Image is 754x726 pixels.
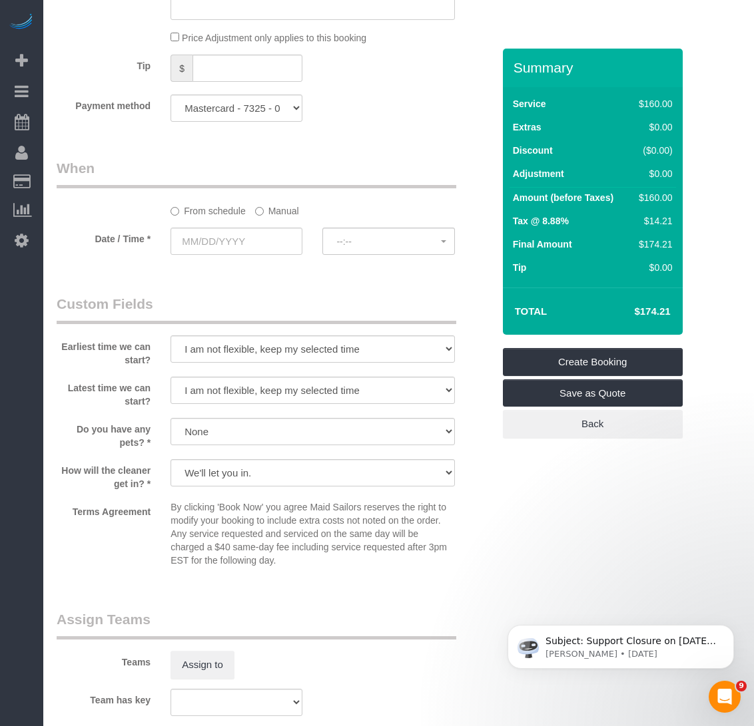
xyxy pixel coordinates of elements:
[171,651,234,679] button: Assign to
[255,207,264,216] input: Manual
[182,33,366,43] span: Price Adjustment only applies to this booking
[633,261,672,274] div: $0.00
[633,97,672,110] div: $160.00
[594,306,670,317] h4: $174.21
[513,214,569,228] label: Tax @ 8.88%
[709,681,741,713] iframe: Intercom live chat
[171,228,302,255] input: MM/DD/YYYY
[503,379,683,407] a: Save as Quote
[57,294,456,324] legend: Custom Fields
[47,689,161,707] label: Team has key
[47,500,161,518] label: Terms Agreement
[513,144,553,157] label: Discount
[47,55,161,73] label: Tip
[633,191,672,204] div: $160.00
[513,261,527,274] label: Tip
[488,597,754,690] iframe: Intercom notifications message
[57,158,456,188] legend: When
[47,377,161,408] label: Latest time we can start?
[171,55,192,82] span: $
[47,651,161,669] label: Teams
[47,228,161,246] label: Date / Time *
[514,60,676,75] h3: Summary
[47,335,161,367] label: Earliest time we can start?
[57,610,456,639] legend: Assign Teams
[513,167,564,180] label: Adjustment
[47,418,161,449] label: Do you have any pets? *
[171,500,454,567] p: By clicking 'Book Now' you agree Maid Sailors reserves the right to modify your booking to includ...
[633,120,672,134] div: $0.00
[513,238,572,251] label: Final Amount
[336,236,440,247] span: --:--
[513,191,613,204] label: Amount (before Taxes)
[515,305,548,317] strong: Total
[8,13,35,32] img: Automaid Logo
[633,167,672,180] div: $0.00
[633,238,672,251] div: $174.21
[736,681,747,691] span: 9
[633,144,672,157] div: ($0.00)
[47,94,161,112] label: Payment method
[322,228,454,255] button: --:--
[513,97,546,110] label: Service
[47,459,161,490] label: How will the cleaner get in? *
[503,410,683,438] a: Back
[255,200,299,218] label: Manual
[633,214,672,228] div: $14.21
[171,200,246,218] label: From schedule
[503,348,683,376] a: Create Booking
[171,207,179,216] input: From schedule
[513,120,542,134] label: Extras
